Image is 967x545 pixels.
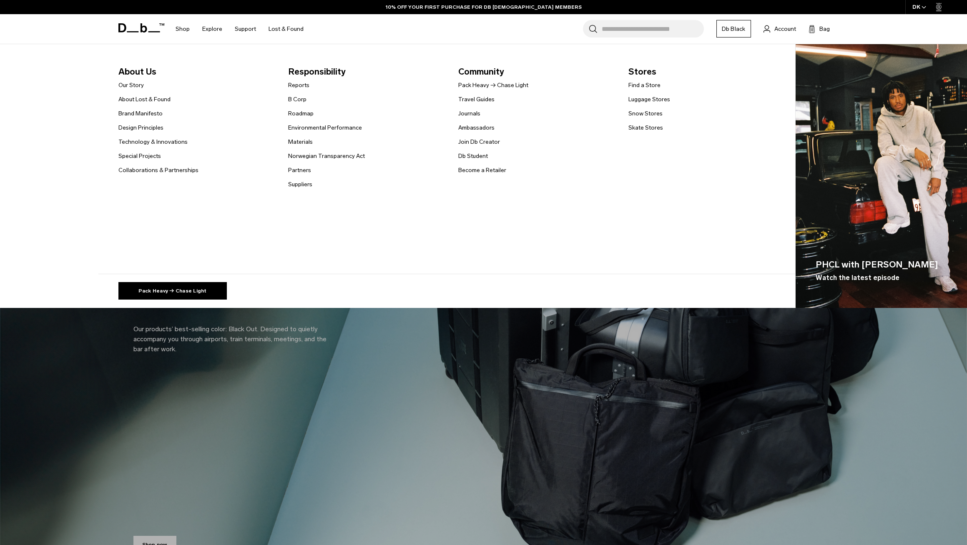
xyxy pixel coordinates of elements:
a: About Lost & Found [118,95,171,104]
a: Our Story [118,81,144,90]
button: Bag [809,24,830,34]
a: Pack Heavy → Chase Light [458,81,528,90]
a: Ambassadors [458,123,495,132]
span: Stores [628,65,785,78]
a: Special Projects [118,152,161,160]
a: Pack Heavy → Chase Light [118,282,227,300]
a: Become a Retailer [458,166,506,175]
a: Roadmap [288,109,314,118]
a: Design Principles [118,123,163,132]
span: Responsibility [288,65,445,78]
a: Account [764,24,796,34]
a: Brand Manifesto [118,109,163,118]
span: Community [458,65,615,78]
a: Lost & Found [269,14,304,44]
a: Partners [288,166,311,175]
a: B Corp [288,95,306,104]
a: Explore [202,14,222,44]
span: About Us [118,65,275,78]
span: Watch the latest episode [816,273,899,283]
a: Travel Guides [458,95,495,104]
a: Materials [288,137,313,146]
a: Reports [288,81,309,90]
a: Find a Store [628,81,661,90]
a: Technology & Innovations [118,137,188,146]
span: Account [774,25,796,33]
a: Norwegian Transparency Act [288,152,365,160]
a: Support [235,14,256,44]
a: Environmental Performance [288,123,362,132]
a: Skate Stores [628,123,663,132]
a: Db Black [716,20,751,37]
a: Collaborations & Partnerships [118,166,198,175]
a: Snow Stores [628,109,663,118]
a: Join Db Creator [458,137,500,146]
a: Journals [458,109,480,118]
a: Suppliers [288,180,312,189]
img: Db [796,44,967,308]
a: PHCL with [PERSON_NAME] Watch the latest episode Db [796,44,967,308]
a: 10% OFF YOUR FIRST PURCHASE FOR DB [DEMOGRAPHIC_DATA] MEMBERS [386,3,582,11]
a: Db Student [458,152,488,160]
span: PHCL with [PERSON_NAME] [816,258,938,271]
a: Shop [176,14,190,44]
a: Luggage Stores [628,95,670,104]
span: Bag [819,25,830,33]
nav: Main Navigation [169,14,310,44]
